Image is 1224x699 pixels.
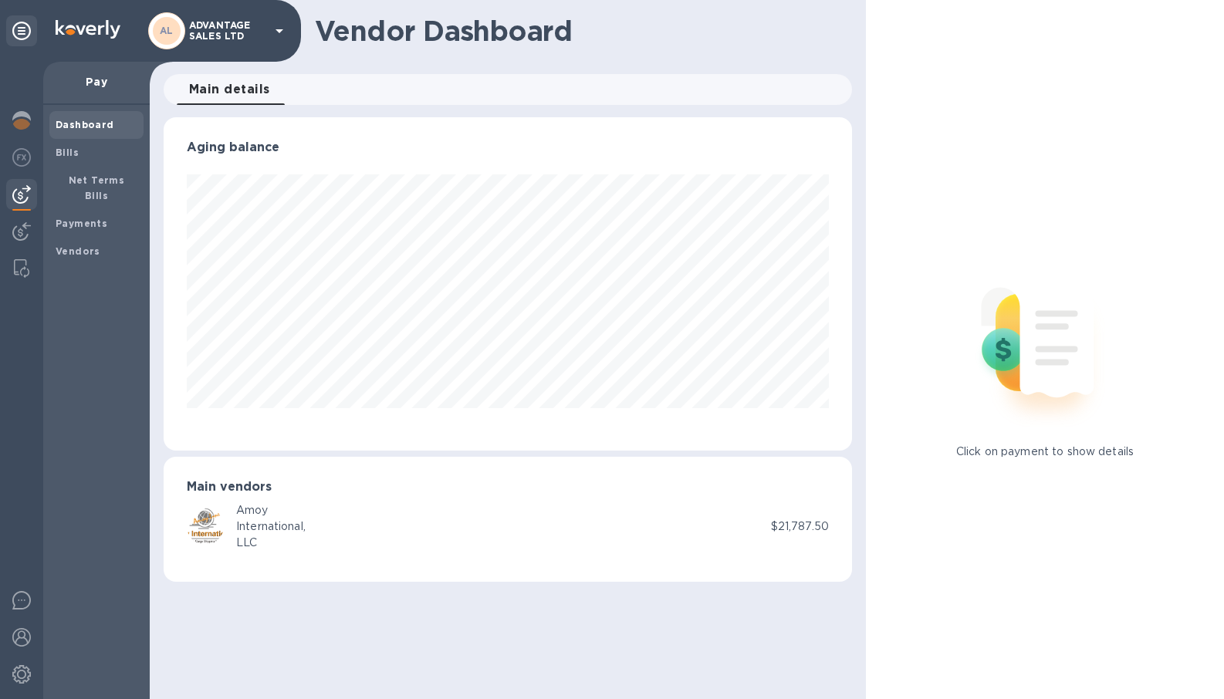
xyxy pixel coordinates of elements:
[187,480,829,495] h3: Main vendors
[12,148,31,167] img: Foreign exchange
[189,20,266,42] p: ADVANTAGE SALES LTD
[956,444,1134,460] p: Click on payment to show details
[69,174,125,201] b: Net Terms Bills
[56,20,120,39] img: Logo
[187,140,829,155] h3: Aging balance
[56,218,107,229] b: Payments
[771,518,829,535] p: $21,787.50
[315,15,841,47] h1: Vendor Dashboard
[236,518,306,535] div: International,
[56,147,79,158] b: Bills
[56,245,100,257] b: Vendors
[6,15,37,46] div: Unpin categories
[189,79,270,100] span: Main details
[236,502,306,518] div: Amoy
[56,119,114,130] b: Dashboard
[236,535,306,551] div: LLC
[56,74,137,89] p: Pay
[160,25,174,36] b: AL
